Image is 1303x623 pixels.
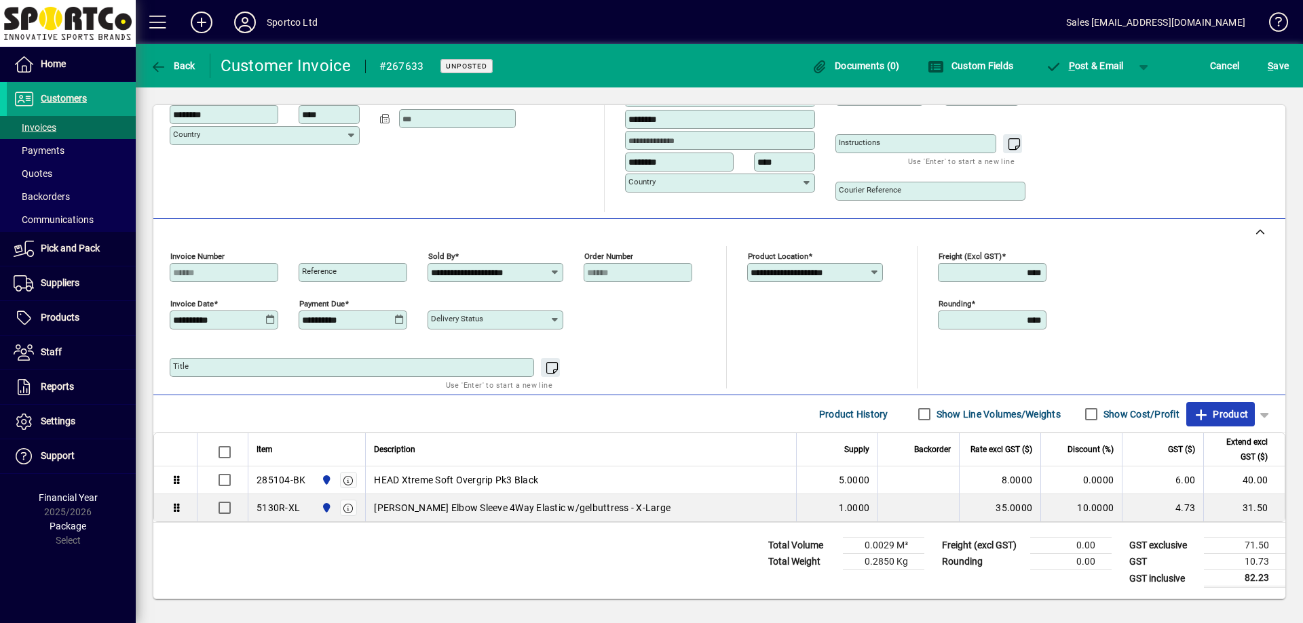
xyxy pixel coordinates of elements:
a: Products [7,301,136,335]
td: Freight (excl GST) [935,538,1030,554]
div: 285104-BK [257,473,305,487]
span: Reports [41,381,74,392]
a: Support [7,439,136,473]
td: 6.00 [1122,466,1203,494]
mat-label: Title [173,361,189,371]
span: Invoices [14,122,56,133]
button: Add [180,10,223,35]
span: Package [50,521,86,531]
div: #267633 [379,56,424,77]
div: Sportco Ltd [267,12,318,33]
a: Home [7,47,136,81]
span: 5.0000 [839,473,870,487]
a: Payments [7,139,136,162]
td: 82.23 [1204,570,1285,587]
span: Home [41,58,66,69]
mat-label: Invoice date [170,299,214,308]
span: Sportco Ltd Warehouse [318,500,333,515]
td: Total Volume [761,538,843,554]
mat-hint: Use 'Enter' to start a new line [446,377,552,393]
td: GST exclusive [1122,538,1204,554]
a: Backorders [7,185,136,208]
button: Profile [223,10,267,35]
mat-label: Sold by [428,252,455,261]
a: Communications [7,208,136,231]
span: S [1268,60,1273,71]
td: 0.2850 Kg [843,554,924,570]
span: [PERSON_NAME] Elbow Sleeve 4Way Elastic w/gelbuttress - X-Large [374,501,671,515]
span: Backorder [914,442,951,457]
td: 0.00 [1030,538,1112,554]
mat-label: Delivery status [431,314,483,323]
button: Documents (0) [808,54,903,78]
div: 5130R-XL [257,501,300,515]
mat-label: Product location [748,252,808,261]
span: Pick and Pack [41,243,100,254]
td: 4.73 [1122,494,1203,521]
mat-label: Freight (excl GST) [939,252,1002,261]
td: 40.00 [1203,466,1285,494]
td: Rounding [935,554,1030,570]
span: Item [257,442,273,457]
span: Back [150,60,195,71]
span: Rate excl GST ($) [970,442,1032,457]
button: Post & Email [1038,54,1131,78]
td: 71.50 [1204,538,1285,554]
span: ave [1268,55,1289,77]
button: Cancel [1207,54,1243,78]
span: Suppliers [41,277,79,288]
span: Customers [41,93,87,104]
span: Quotes [14,168,52,179]
span: Description [374,442,415,457]
span: Staff [41,346,62,357]
label: Show Line Volumes/Weights [934,407,1061,421]
button: Custom Fields [924,54,1017,78]
a: Staff [7,336,136,369]
button: Product History [814,402,894,426]
td: GST [1122,554,1204,570]
span: Products [41,312,79,323]
mat-hint: Use 'Enter' to start a new line [908,153,1015,169]
app-page-header-button: Back [136,54,210,78]
span: ost & Email [1045,60,1124,71]
td: Total Weight [761,554,843,570]
span: Sportco Ltd Warehouse [318,473,333,487]
a: Pick and Pack [7,232,136,266]
mat-label: Courier Reference [839,185,901,195]
td: 10.73 [1204,554,1285,570]
a: Reports [7,370,136,404]
span: Extend excl GST ($) [1212,435,1268,464]
a: Invoices [7,116,136,139]
td: 0.0000 [1040,466,1122,494]
span: Cancel [1210,55,1240,77]
span: P [1069,60,1075,71]
mat-label: Country [628,177,656,186]
td: 0.0029 M³ [843,538,924,554]
span: Unposted [446,62,487,71]
td: 10.0000 [1040,494,1122,521]
span: Product [1193,403,1248,425]
mat-label: Invoice number [170,252,225,261]
span: Custom Fields [928,60,1013,71]
span: Settings [41,416,75,426]
mat-label: Reference [302,266,337,276]
mat-label: Country [173,129,200,139]
label: Show Cost/Profit [1101,407,1179,421]
span: Financial Year [39,492,98,503]
span: Supply [844,442,869,457]
td: GST inclusive [1122,570,1204,587]
a: Settings [7,405,136,439]
button: Save [1264,54,1292,78]
span: Product History [819,403,888,425]
mat-label: Order number [584,252,633,261]
mat-label: Rounding [939,299,971,308]
span: Payments [14,145,64,156]
button: Back [147,54,199,78]
span: Backorders [14,191,70,202]
td: 0.00 [1030,554,1112,570]
div: Sales [EMAIL_ADDRESS][DOMAIN_NAME] [1066,12,1245,33]
div: Customer Invoice [221,55,352,77]
div: 8.0000 [968,473,1032,487]
button: Product [1186,402,1255,426]
mat-label: Payment due [299,299,345,308]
